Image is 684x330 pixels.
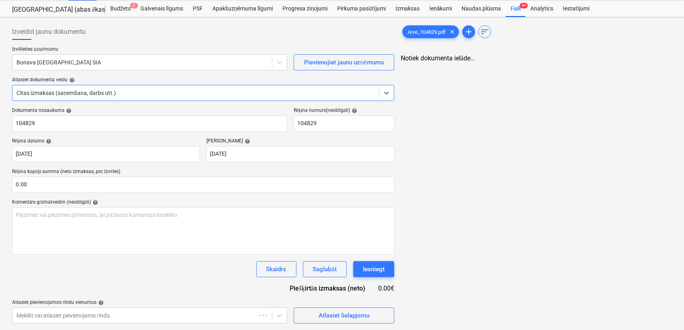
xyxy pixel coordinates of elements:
[208,1,278,17] a: Apakšuzņēmuma līgumi
[206,146,394,162] input: Izpildes datums nav norādīts
[12,115,287,132] input: Dokumenta nosaukums
[294,115,394,132] input: Rēķina numurs
[378,284,394,293] div: 0.00€
[332,1,391,17] a: Pirkuma pasūtījumi
[363,264,385,274] div: Iesniegt
[12,169,394,177] p: Rēķina kopējā summa (neto izmaksas, pēc izvēles)
[284,284,378,293] div: Piešķirtās izmaksas (neto)
[136,1,188,17] a: Galvenais līgums
[294,107,394,114] div: Rēķina numurs (neobligāti)
[464,27,474,37] span: add
[402,25,459,38] div: Arve_104829.pdf
[403,29,451,35] span: Arve_104829.pdf
[350,108,358,113] span: help
[12,27,86,37] span: Izveidot jaunu dokumentu
[424,1,457,17] a: Ienākumi
[105,1,136,17] div: Budžets
[447,27,457,37] span: clear
[12,146,200,162] input: Rēķina datums nav norādīts
[256,261,297,277] button: Skaidrs
[506,1,525,17] a: Faili9+
[91,200,98,205] span: help
[558,1,594,17] a: Iestatījumi
[319,310,369,321] div: Atlasiet lielapjomu
[525,1,558,17] a: Analytics
[12,177,394,193] input: Rēķina kopējā summa (neto izmaksas, pēc izvēles)
[188,1,208,17] a: PSF
[644,291,684,330] iframe: Chat Widget
[520,3,528,8] span: 9+
[12,107,287,114] div: Dokumenta nosaukums
[12,199,394,206] div: Komentārs grāmatvedim (neobligāti)
[353,261,394,277] button: Iesniegt
[304,57,384,68] div: Pievienojiet jaunu uzņēmumu
[401,54,672,62] div: Notiek dokumenta ielāde...
[294,307,394,324] button: Atlasiet lielapjomu
[294,54,394,70] button: Pievienojiet jaunu uzņēmumu
[313,264,337,274] div: Saglabāt
[12,46,287,54] p: Izvēlieties uzņēmumu
[206,138,394,144] div: [PERSON_NAME]
[130,3,138,8] span: 1
[480,27,490,37] span: sort
[391,1,424,17] a: Izmaksas
[105,1,136,17] a: Budžets1
[12,6,96,14] div: [GEOGRAPHIC_DATA] (abas ēkas - PRJ2002936 un PRJ2002937) 2601965
[243,138,250,144] span: help
[97,300,104,305] span: help
[44,138,52,144] span: help
[12,138,200,144] div: Rēķina datums
[64,108,72,113] span: help
[12,77,394,83] div: Atlasiet dokumenta veidu
[266,264,286,274] div: Skaidrs
[457,1,506,17] a: Naudas plūsma
[303,261,347,277] button: Saglabāt
[12,299,287,306] div: Atlasiet pievienojamos rindu vienumus
[506,1,525,17] div: Faili
[278,1,332,17] a: Progresa ziņojumi
[68,77,75,83] span: help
